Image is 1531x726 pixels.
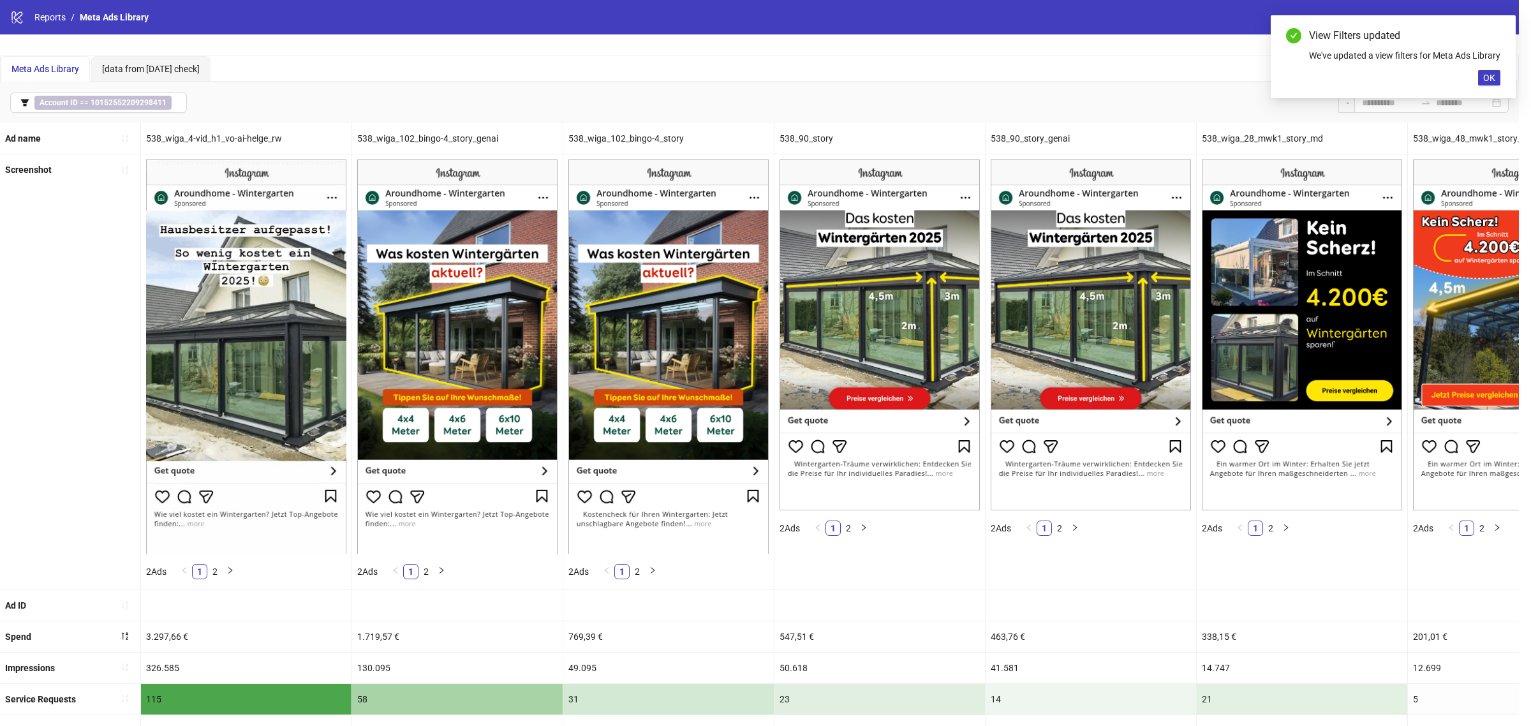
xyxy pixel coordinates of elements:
[1309,28,1500,43] div: View Filters updated
[1486,28,1500,42] a: Close
[1478,70,1500,85] button: OK
[1286,28,1301,43] span: check-circle
[1309,48,1500,63] div: We've updated a view filters for Meta Ads Library
[1483,73,1495,83] span: OK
